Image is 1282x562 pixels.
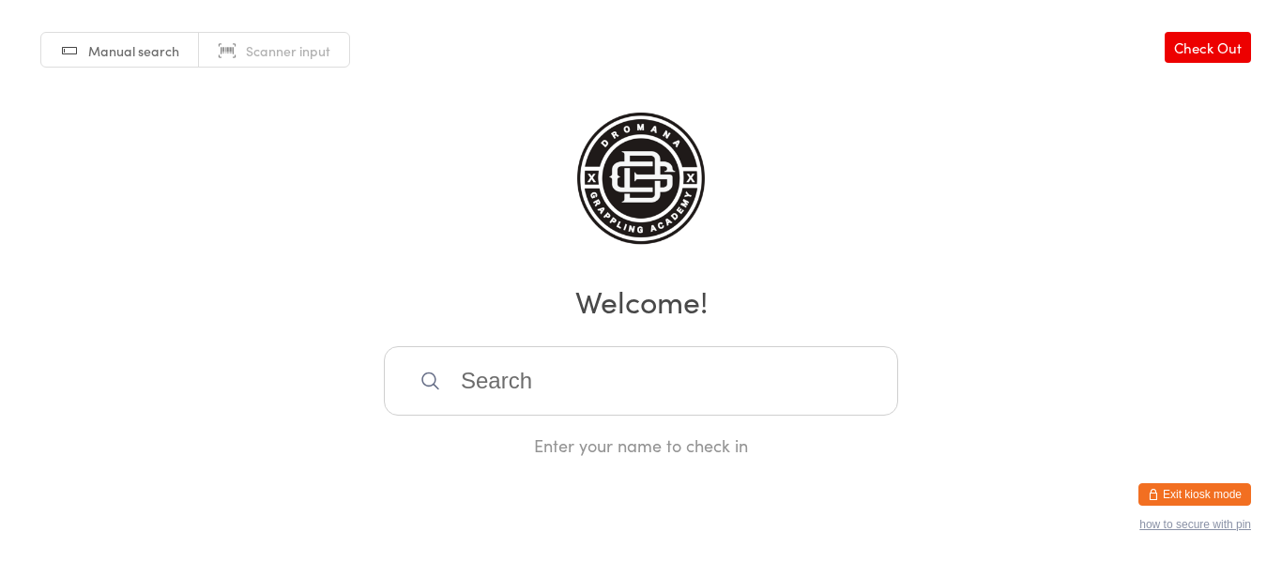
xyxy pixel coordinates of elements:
span: Manual search [88,41,179,60]
div: Enter your name to check in [384,433,898,457]
button: Exit kiosk mode [1138,483,1251,506]
button: how to secure with pin [1139,518,1251,531]
a: Check Out [1165,32,1251,63]
img: Dromana Grappling Academy [577,113,706,253]
span: Scanner input [246,41,330,60]
input: Search [384,346,898,416]
h2: Welcome! [19,280,1263,322]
